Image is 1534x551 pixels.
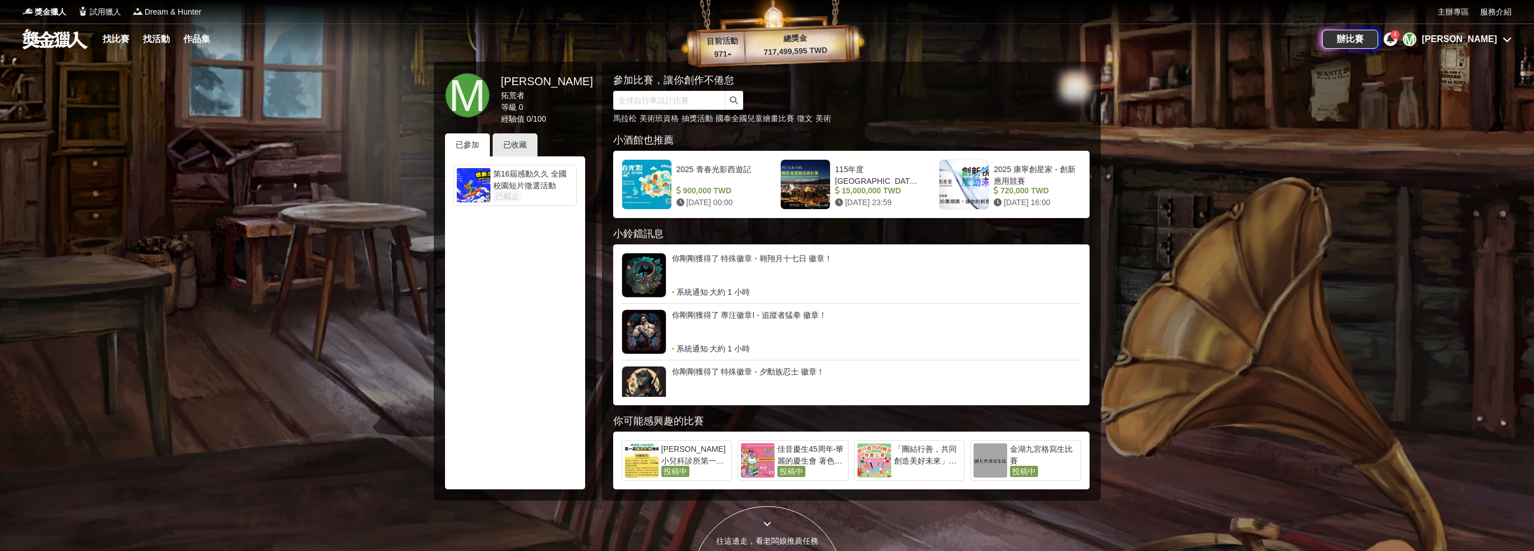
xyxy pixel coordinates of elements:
[501,73,593,90] div: [PERSON_NAME]
[179,31,215,47] a: 作品集
[616,154,769,215] a: 2025 青春光影西遊記 900,000 TWD [DATE] 00:00
[1438,6,1469,18] a: 主辦專區
[132,6,143,17] img: Logo
[994,197,1076,209] div: [DATE] 16:00
[744,31,846,46] p: 總獎金
[1403,33,1416,46] div: M
[132,6,201,18] a: LogoDream & Hunter
[676,286,708,298] span: 系統通知
[613,133,1090,148] div: 小酒館也推薦
[493,168,573,191] div: 第16屆感動久久 全國校園短片徵選活動
[775,154,928,215] a: 115年度[GEOGRAPHIC_DATA]「國際影視攝製投資計畫」 15,000,000 TWD [DATE] 23:59
[699,35,745,48] p: 目前活動
[453,165,577,206] a: 第16屆感動久久 全國校園短片徵選活動已截止
[613,226,1090,242] div: 小鈴鐺訊息
[672,253,1081,286] div: 你剛剛獲得了 特殊徽章 - 翱翔月十七日 徽章！
[445,73,490,118] a: M
[145,6,201,18] span: Dream & Hunter
[692,535,842,547] div: 往這邊走，看老闆娘推薦任務
[445,133,490,156] div: 已參加
[526,114,546,123] span: 0 / 100
[676,185,759,197] div: 900,000 TWD
[710,343,750,354] span: 大約 1 小時
[854,440,965,481] a: 「團結行善，共同創造美好未來」繪畫比賽
[710,286,750,298] span: 大約 1 小時
[676,197,759,209] div: [DATE] 00:00
[835,164,917,185] div: 115年度[GEOGRAPHIC_DATA]「國際影視攝製投資計畫」
[622,440,733,481] a: [PERSON_NAME]小兒科診所第一屆著色比賽投稿中
[835,185,917,197] div: 15,000,000 TWD
[661,443,729,466] div: [PERSON_NAME]小兒科診所第一屆著色比賽
[676,164,759,185] div: 2025 青春光影西遊記
[745,44,846,59] p: 717,499,595 TWD
[700,48,745,61] p: 971 ▴
[994,164,1076,185] div: 2025 康寧創星家 - 創新應用競賽
[501,103,517,112] span: 等級
[613,91,725,110] input: 全球自行車設計比賽
[1322,30,1378,49] a: 辦比賽
[622,253,1081,298] a: 你剛剛獲得了 特殊徽章 - 翱翔月十七日 徽章！系統通知·大約 1 小時
[1480,6,1512,18] a: 服務介紹
[815,114,831,123] a: 美術
[1010,466,1038,477] span: 投稿中
[613,414,1090,429] div: 你可能感興趣的比賽
[501,90,593,101] div: 拓荒者
[708,286,710,298] span: ·
[672,309,1081,343] div: 你剛剛獲得了 專注徽章I - 追蹤者猛拳 徽章！
[138,31,174,47] a: 找活動
[493,191,521,202] span: 已截止
[22,6,34,17] img: Logo
[1010,443,1078,466] div: 金湖九宮格寫生比賽
[835,197,917,209] div: [DATE] 23:59
[90,6,121,18] span: 試用獵人
[35,6,66,18] span: 獎金獵人
[777,443,845,466] div: 佳音慶生45周年-華麗的慶生會 著色比賽
[894,443,962,466] div: 「團結行善，共同創造美好未來」繪畫比賽
[1393,31,1397,38] span: 4
[716,114,794,123] a: 國泰全國兒童繪畫比賽
[970,440,1081,481] a: 金湖九宮格寫生比賽投稿中
[661,466,689,477] span: 投稿中
[613,114,637,123] a: 馬拉松
[777,466,805,477] span: 投稿中
[501,114,525,123] span: 經驗值
[622,366,1081,411] a: 你剛剛獲得了 特殊徽章 - 夕勳族忍士 徽章！系統通知·大約 1 小時
[518,103,523,112] span: 0
[1422,33,1497,46] div: [PERSON_NAME]
[493,133,537,156] div: 已收藏
[77,6,121,18] a: Logo試用獵人
[98,31,134,47] a: 找比賽
[613,73,1050,88] div: 參加比賽，讓你創作不倦怠
[77,6,89,17] img: Logo
[994,185,1076,197] div: 720,000 TWD
[639,114,679,123] a: 美術班資格
[672,366,1081,400] div: 你剛剛獲得了 特殊徽章 - 夕勳族忍士 徽章！
[708,343,710,354] span: ·
[738,440,849,481] a: 佳音慶生45周年-華麗的慶生會 著色比賽投稿中
[797,114,813,123] a: 徵文
[22,6,66,18] a: Logo獎金獵人
[676,343,708,354] span: 系統通知
[933,154,1086,215] a: 2025 康寧創星家 - 創新應用競賽 720,000 TWD [DATE] 16:00
[682,114,713,123] a: 抽獎活動
[622,309,1081,354] a: 你剛剛獲得了 專注徽章I - 追蹤者猛拳 徽章！系統通知·大約 1 小時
